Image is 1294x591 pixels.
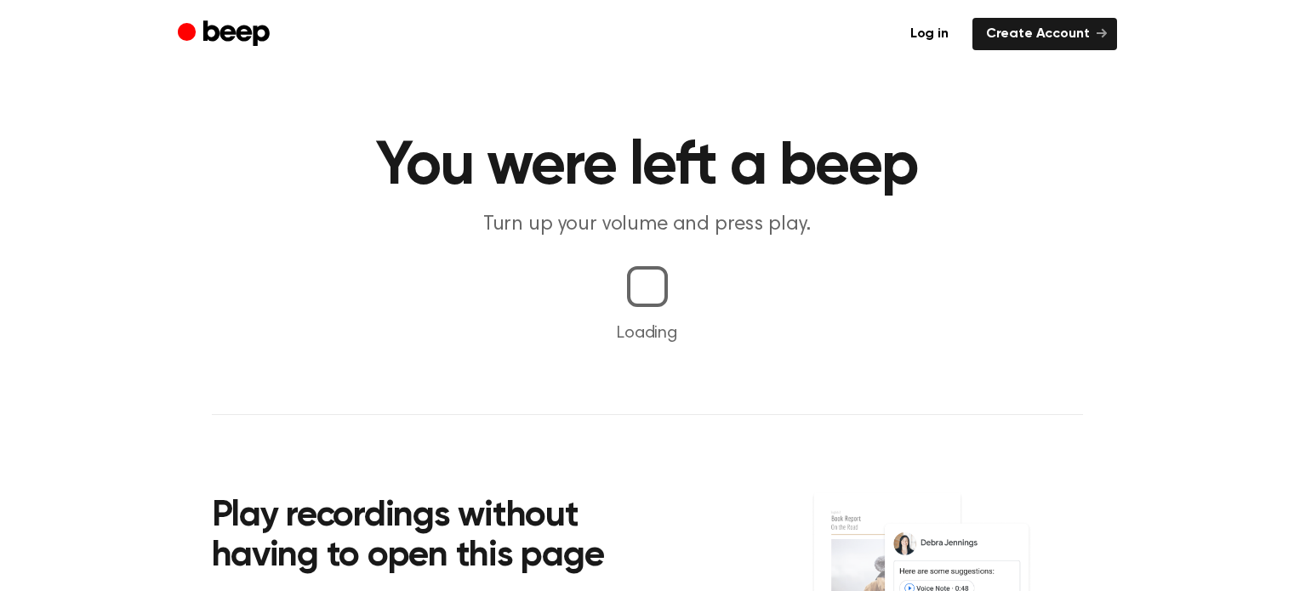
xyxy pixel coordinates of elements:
[20,321,1274,346] p: Loading
[178,18,274,51] a: Beep
[897,18,962,50] a: Log in
[321,211,974,239] p: Turn up your volume and press play.
[972,18,1117,50] a: Create Account
[212,497,670,577] h2: Play recordings without having to open this page
[212,136,1083,197] h1: You were left a beep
